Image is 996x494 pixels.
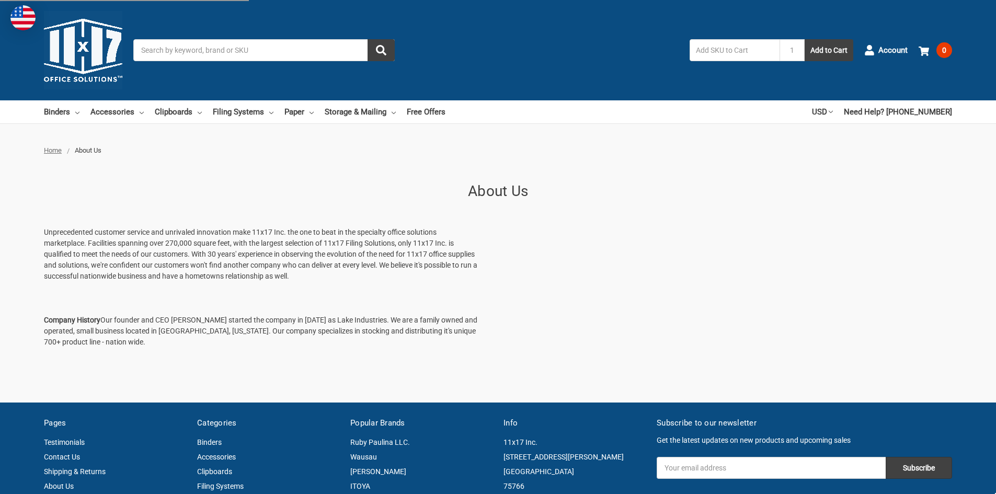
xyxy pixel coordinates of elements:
[44,467,106,476] a: Shipping & Returns
[805,39,853,61] button: Add to Cart
[44,417,186,429] h5: Pages
[657,435,952,446] p: Get the latest updates on new products and upcoming sales
[44,227,480,282] p: Unprecedented customer service and unrivaled innovation make 11x17 Inc. the one to beat in the sp...
[197,438,222,446] a: Binders
[325,100,396,123] a: Storage & Mailing
[44,11,122,89] img: 11x17.com
[657,457,886,479] input: Your email address
[690,39,780,61] input: Add SKU to Cart
[919,37,952,64] a: 0
[44,180,952,202] h1: About Us
[350,417,493,429] h5: Popular Brands
[75,146,101,154] span: About Us
[503,417,646,429] h5: Info
[44,146,62,154] a: Home
[407,100,445,123] a: Free Offers
[44,316,100,324] strong: Company History
[10,5,36,30] img: duty and tax information for United States
[812,100,833,123] a: USD
[844,100,952,123] a: Need Help? [PHONE_NUMBER]
[350,482,370,490] a: ITOYA
[350,467,406,476] a: [PERSON_NAME]
[90,100,144,123] a: Accessories
[657,417,952,429] h5: Subscribe to our newsletter
[197,417,339,429] h5: Categories
[133,39,395,61] input: Search by keyword, brand or SKU
[350,438,410,446] a: Ruby Paulina LLC.
[44,315,480,348] p: Our founder and CEO [PERSON_NAME] started the company in [DATE] as Lake Industries. We are a fami...
[44,100,79,123] a: Binders
[197,453,236,461] a: Accessories
[886,457,952,479] input: Subscribe
[44,453,80,461] a: Contact Us
[350,453,377,461] a: Wausau
[284,100,314,123] a: Paper
[878,44,908,56] span: Account
[155,100,202,123] a: Clipboards
[44,482,74,490] a: About Us
[197,467,232,476] a: Clipboards
[197,482,244,490] a: Filing Systems
[213,100,273,123] a: Filing Systems
[864,37,908,64] a: Account
[44,438,85,446] a: Testimonials
[936,42,952,58] span: 0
